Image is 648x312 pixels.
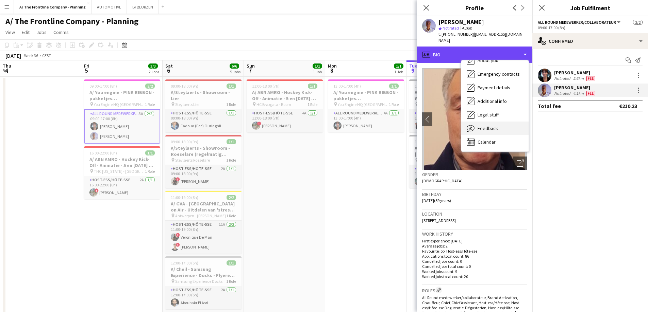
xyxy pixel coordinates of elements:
[461,108,529,122] div: Legal stuff
[461,122,529,135] div: Feedback
[586,76,595,81] span: Fee
[328,89,404,102] h3: A/ You engine - PINK RIBBON - pakketjes inpakken/samenstellen (5 + [DATE])
[422,191,527,197] h3: Birthday
[478,71,520,77] span: Emergency contacts
[422,231,527,237] h3: Work history
[443,25,459,31] span: Not rated
[92,0,127,14] button: AUTOMOTIVE
[422,287,527,294] h3: Roles
[572,91,585,96] div: 4.1km
[89,150,117,155] span: 16:00-22:00 (6h)
[554,85,597,91] div: [PERSON_NAME]
[165,63,173,69] span: Sat
[389,84,399,89] span: 1/1
[422,249,527,254] p: Favourite job: Host-ess/Hôte-sse
[165,145,242,157] h3: A/Steylaerts - Showroom - Roeselare (regelmatig terugkerende opdracht)
[478,98,507,104] span: Additional info
[422,218,456,223] span: [STREET_ADDRESS]
[227,260,236,265] span: 1/1
[422,171,527,178] h3: Gender
[175,279,222,284] span: Samsung Experience Docks
[84,89,160,102] h3: A/ You engine - PINK RIBBON - pakketjes inpakken/samenstellen (5 + [DATE])
[94,102,145,107] span: You Engine HQ [GEOGRAPHIC_DATA]
[417,3,532,12] h3: Profile
[165,79,242,132] div: 09:00-18:00 (9h)1/1A/Steylaerts - Showroom - Lier Steylaerts Lier1 RoleHost-ess/Hôte-sse1/109:00-...
[226,279,236,284] span: 1 Role
[408,67,417,74] span: 9
[633,20,643,25] span: 2/2
[175,158,210,163] span: Steylaerts Roeselare
[127,0,159,14] button: B/ BEURZEN
[415,139,442,144] span: 15:30-17:30 (2h)
[394,63,403,69] span: 1/1
[328,79,404,132] app-job-card: 13:00-17:00 (4h)1/1A/ You engine - PINK RIBBON - pakketjes inpakken/samenstellen (5 + [DATE]) You...
[409,109,485,132] app-card-role: Host-ess/Hôte-sse Onthaal-Accueill4A1/112:30-16:30 (4h)![PERSON_NAME]
[42,53,51,58] div: CEST
[422,68,527,170] img: Crew avatar or photo
[22,29,30,35] span: Edit
[478,57,498,63] span: About you
[422,264,527,269] p: Cancelled jobs total count: 0
[538,20,616,25] span: All Round medewerker/collaborateur
[619,103,637,109] div: €210.23
[538,25,643,30] div: 09:00-17:00 (8h)
[19,28,32,37] a: Edit
[333,84,361,89] span: 13:00-17:00 (4h)
[409,135,485,188] div: 15:30-17:30 (2h)1/1A/ Briefing AIR [PERSON_NAME] - [GEOGRAPHIC_DATA]/[GEOGRAPHIC_DATA] Kasteeltje...
[460,25,473,31] span: 4.1km
[586,91,595,96] span: Fee
[149,69,159,74] div: 2 Jobs
[84,63,89,69] span: Fri
[438,32,525,43] span: | [EMAIL_ADDRESS][DOMAIN_NAME]
[409,79,485,132] div: 12:30-16:30 (4h)1/1A/ Zanzibar - Lamifil - Women4Metal - HEMIKSEM Lamifil - Hemiksem1 RoleHost-es...
[230,69,240,74] div: 5 Jobs
[3,63,11,69] span: Thu
[226,213,236,218] span: 1 Role
[165,201,242,213] h3: A/ GVA - [GEOGRAPHIC_DATA] on Air - Uitdelen van 'stress' bananen
[171,139,198,144] span: 09:00-18:00 (9h)
[422,259,527,264] p: Cancelled jobs count: 0
[461,54,529,67] div: About you
[227,84,236,89] span: 1/1
[165,109,242,132] app-card-role: Host-ess/Hôte-sse1/109:00-18:00 (9h)Fadoua (Fee) Ouriaghli
[5,52,21,59] div: [DATE]
[227,139,236,144] span: 1/1
[438,32,474,37] span: t. [PHONE_NUMBER]
[83,67,89,74] span: 5
[554,70,597,76] div: [PERSON_NAME]
[256,102,291,107] span: HC Braxgata - Boom
[165,135,242,188] div: 09:00-18:00 (9h)1/1A/Steylaerts - Showroom - Roeselare (regelmatig terugkerende opdracht) Steylae...
[246,67,255,74] span: 7
[230,63,239,69] span: 6/6
[94,169,145,174] span: THC [US_STATE] - [GEOGRAPHIC_DATA] – De Pinte
[227,195,236,200] span: 2/2
[313,63,322,69] span: 1/1
[34,28,49,37] a: Jobs
[176,233,180,237] span: !
[36,29,47,35] span: Jobs
[327,67,337,74] span: 8
[422,238,527,243] p: First experience: [DATE]
[247,109,323,132] app-card-role: Host-ess/Hôte-sse4A1/111:00-18:00 (7h)![PERSON_NAME]
[53,29,69,35] span: Comms
[145,169,155,174] span: 1 Role
[165,221,242,254] app-card-role: Host-ess/Hôte-sse11A2/211:00-19:00 (8h)!Veronique De Man![PERSON_NAME]
[438,19,484,25] div: [PERSON_NAME]
[422,274,527,279] p: Worked jobs total count: 20
[252,84,280,89] span: 11:00-18:00 (7h)
[247,89,323,102] h3: A/ ABN AMRO - Hockey Kick-Off - Animatie - 5 en [DATE] - Boom
[2,67,11,74] span: 4
[394,69,403,74] div: 1 Job
[538,103,561,109] div: Total fee
[422,254,527,259] p: Applications total count: 86
[148,63,158,69] span: 3/3
[478,139,496,145] span: Calendar
[409,165,485,188] app-card-role: Chief1/115:30-17:30 (2h)[PERSON_NAME]
[175,213,226,218] span: Antwerpen - [PERSON_NAME]
[461,81,529,94] div: Payment details
[532,3,648,12] h3: Job Fulfilment
[165,256,242,309] app-job-card: 12:00-17:00 (5h)1/1A/ Cheil - Samsung Experience - Docks - Flyeren (30/8+6/9+13/9) Samsung Experi...
[176,243,180,247] span: !
[328,63,337,69] span: Mon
